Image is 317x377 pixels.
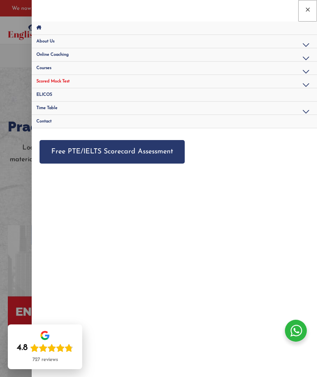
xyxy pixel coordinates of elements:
[36,39,54,44] span: About Us
[36,66,51,70] span: Courses
[36,106,58,110] span: Time Table
[32,357,58,363] div: 727 reviews
[32,115,317,128] a: Contact
[32,22,317,128] nav: Site Navigation: Main Menu
[36,93,52,97] span: ELICOS
[32,102,317,115] a: Time TableMenu Toggle
[17,342,28,353] div: 4.8
[32,75,317,88] a: Scored Mock TestMenu Toggle
[36,53,69,57] span: Online Coaching
[40,140,185,164] a: Free PTE/IELTS Scorecard Assessment
[32,62,317,75] a: CoursesMenu Toggle
[17,342,73,353] div: Rating: 4.8 out of 5
[36,119,52,124] span: Contact
[36,79,70,84] span: Scored Mock Test
[32,88,317,102] a: ELICOS
[32,48,317,62] a: Online CoachingMenu Toggle
[32,35,317,48] a: About UsMenu Toggle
